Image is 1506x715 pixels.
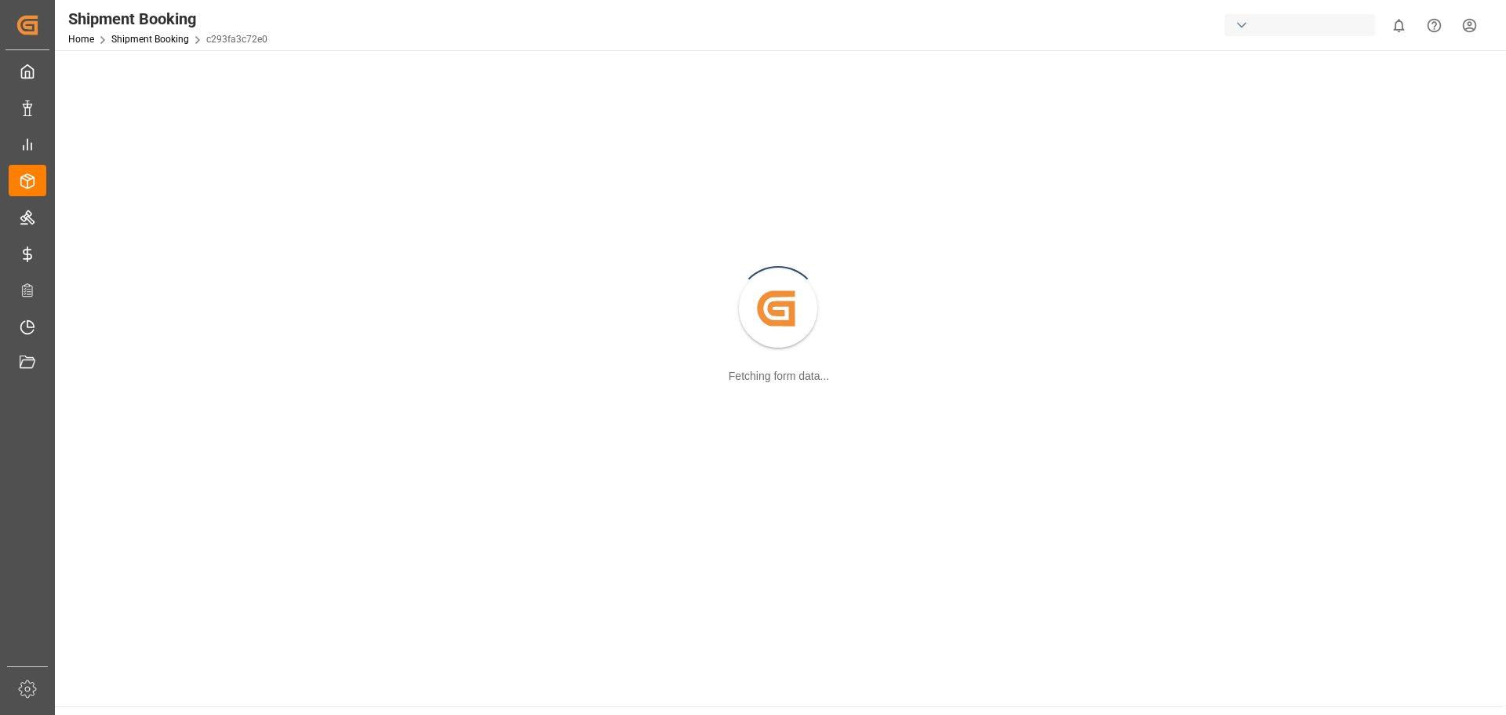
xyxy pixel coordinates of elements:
[68,34,94,45] a: Home
[729,368,829,385] div: Fetching form data...
[1417,8,1452,43] button: Help Center
[68,7,267,31] div: Shipment Booking
[1381,8,1417,43] button: show 0 new notifications
[111,34,189,45] a: Shipment Booking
